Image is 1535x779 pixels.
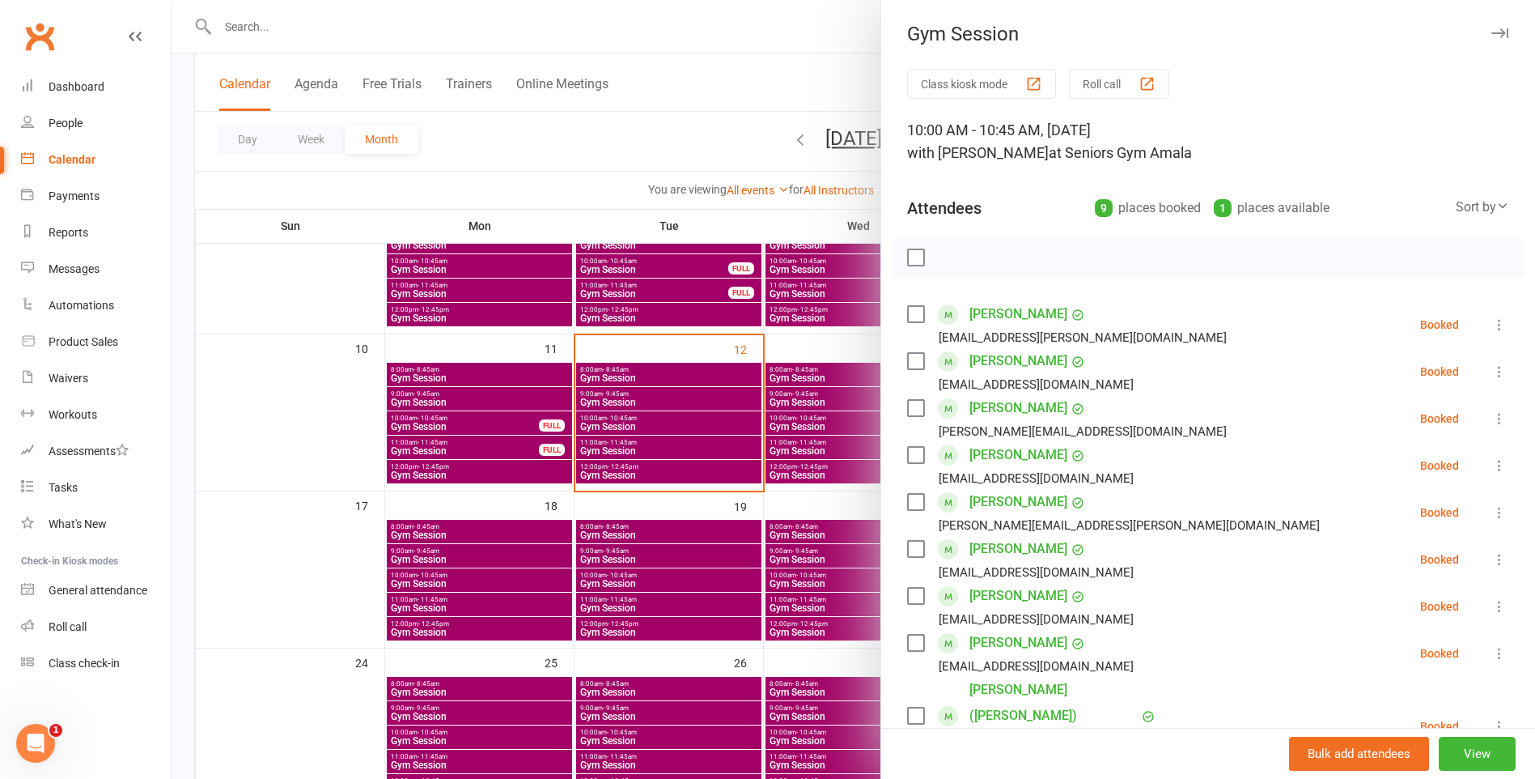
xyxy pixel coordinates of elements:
[21,433,171,470] a: Assessments
[49,299,114,312] div: Automations
[49,189,100,202] div: Payments
[939,374,1134,395] div: [EMAIL_ADDRESS][DOMAIN_NAME]
[907,144,1049,161] span: with [PERSON_NAME]
[1069,69,1169,99] button: Roll call
[49,153,95,166] div: Calendar
[969,301,1067,327] a: [PERSON_NAME]
[49,335,118,348] div: Product Sales
[21,105,171,142] a: People
[49,724,62,737] span: 1
[939,468,1134,489] div: [EMAIL_ADDRESS][DOMAIN_NAME]
[1420,413,1459,424] div: Booked
[969,348,1067,374] a: [PERSON_NAME]
[19,16,60,57] a: Clubworx
[969,583,1067,609] a: [PERSON_NAME]
[1095,197,1201,219] div: places booked
[939,609,1134,630] div: [EMAIL_ADDRESS][DOMAIN_NAME]
[969,677,1138,755] a: [PERSON_NAME] ([PERSON_NAME]) [PERSON_NAME]
[49,372,88,385] div: Waivers
[49,517,107,530] div: What's New
[969,630,1067,656] a: [PERSON_NAME]
[1420,366,1459,377] div: Booked
[49,657,120,670] div: Class check-in
[21,609,171,645] a: Roll call
[939,327,1227,348] div: [EMAIL_ADDRESS][PERSON_NAME][DOMAIN_NAME]
[49,445,129,458] div: Assessments
[907,69,1056,99] button: Class kiosk mode
[969,489,1067,515] a: [PERSON_NAME]
[1420,460,1459,471] div: Booked
[21,645,171,682] a: Class kiosk mode
[1420,601,1459,612] div: Booked
[969,395,1067,421] a: [PERSON_NAME]
[49,226,88,239] div: Reports
[21,142,171,178] a: Calendar
[49,408,97,421] div: Workouts
[907,119,1509,164] div: 10:00 AM - 10:45 AM, [DATE]
[907,197,982,219] div: Attendees
[21,470,171,506] a: Tasks
[1289,737,1429,771] button: Bulk add attendees
[21,573,171,609] a: General attendance kiosk mode
[969,442,1067,468] a: [PERSON_NAME]
[21,178,171,215] a: Payments
[969,536,1067,562] a: [PERSON_NAME]
[881,23,1535,45] div: Gym Session
[21,397,171,433] a: Workouts
[1095,199,1113,217] div: 9
[21,506,171,543] a: What's New
[21,251,171,287] a: Messages
[1420,721,1459,732] div: Booked
[1214,199,1232,217] div: 1
[49,80,104,93] div: Dashboard
[21,360,171,397] a: Waivers
[1420,319,1459,330] div: Booked
[21,324,171,360] a: Product Sales
[49,262,100,275] div: Messages
[1420,554,1459,565] div: Booked
[49,584,147,597] div: General attendance
[21,215,171,251] a: Reports
[49,117,83,130] div: People
[21,69,171,105] a: Dashboard
[16,724,55,763] iframe: Intercom live chat
[1439,737,1516,771] button: View
[1214,197,1329,219] div: places available
[49,481,78,494] div: Tasks
[939,656,1134,677] div: [EMAIL_ADDRESS][DOMAIN_NAME]
[939,421,1227,442] div: [PERSON_NAME][EMAIL_ADDRESS][DOMAIN_NAME]
[1456,197,1509,218] div: Sort by
[939,562,1134,583] div: [EMAIL_ADDRESS][DOMAIN_NAME]
[49,620,87,633] div: Roll call
[1420,507,1459,518] div: Booked
[1420,648,1459,659] div: Booked
[1049,144,1192,161] span: at Seniors Gym Amala
[21,287,171,324] a: Automations
[939,515,1320,536] div: [PERSON_NAME][EMAIL_ADDRESS][PERSON_NAME][DOMAIN_NAME]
